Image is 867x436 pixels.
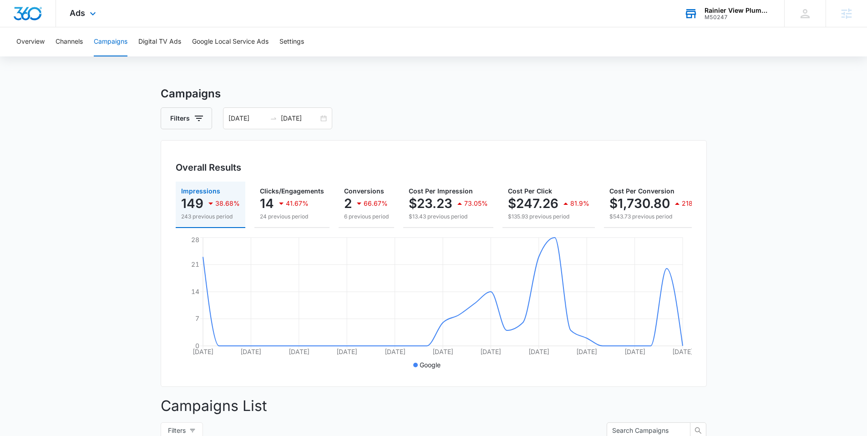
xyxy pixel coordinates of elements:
[193,348,213,355] tspan: [DATE]
[260,213,324,221] p: 24 previous period
[191,260,199,268] tspan: 21
[705,7,771,14] div: account name
[705,14,771,20] div: account id
[672,348,693,355] tspan: [DATE]
[609,196,670,211] p: $1,730.80
[690,427,706,434] span: search
[612,426,678,436] input: Search Campaigns
[420,360,441,370] p: Google
[409,196,452,211] p: $23.23
[168,426,186,436] span: Filters
[270,115,277,122] span: to
[570,200,589,207] p: 81.9%
[508,187,552,195] span: Cost Per Click
[409,213,488,221] p: $13.43 previous period
[609,213,709,221] p: $543.73 previous period
[528,348,549,355] tspan: [DATE]
[432,348,453,355] tspan: [DATE]
[138,27,181,56] button: Digital TV Ads
[191,236,199,243] tspan: 28
[279,27,304,56] button: Settings
[228,113,266,123] input: Start date
[508,213,589,221] p: $135.93 previous period
[344,187,384,195] span: Conversions
[480,348,501,355] tspan: [DATE]
[161,395,707,417] p: Campaigns List
[364,200,388,207] p: 66.67%
[161,86,707,102] h3: Campaigns
[195,314,199,322] tspan: 7
[281,113,319,123] input: End date
[215,200,240,207] p: 38.68%
[176,161,241,174] h3: Overall Results
[344,213,389,221] p: 6 previous period
[409,187,473,195] span: Cost Per Impression
[240,348,261,355] tspan: [DATE]
[286,200,309,207] p: 41.67%
[336,348,357,355] tspan: [DATE]
[260,187,324,195] span: Clicks/Engagements
[181,196,203,211] p: 149
[624,348,645,355] tspan: [DATE]
[195,342,199,350] tspan: 0
[94,27,127,56] button: Campaigns
[191,288,199,295] tspan: 14
[181,187,220,195] span: Impressions
[70,8,85,18] span: Ads
[576,348,597,355] tspan: [DATE]
[181,213,240,221] p: 243 previous period
[384,348,405,355] tspan: [DATE]
[192,27,269,56] button: Google Local Service Ads
[609,187,674,195] span: Cost Per Conversion
[56,27,83,56] button: Channels
[270,115,277,122] span: swap-right
[682,200,709,207] p: 218.33%
[288,348,309,355] tspan: [DATE]
[344,196,352,211] p: 2
[260,196,274,211] p: 14
[16,27,45,56] button: Overview
[508,196,558,211] p: $247.26
[161,107,212,129] button: Filters
[464,200,488,207] p: 73.05%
